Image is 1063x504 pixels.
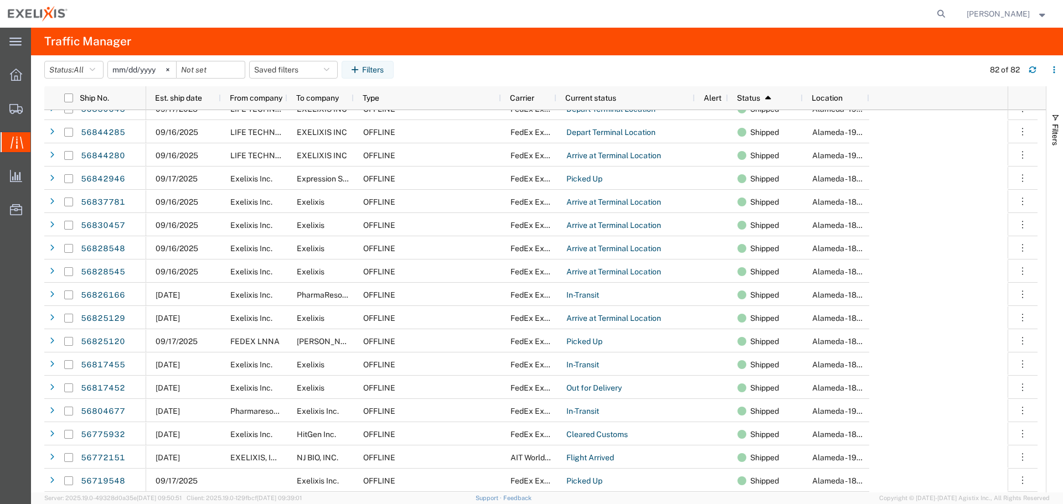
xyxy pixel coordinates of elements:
[363,128,395,137] span: OFFLINE
[296,93,339,102] span: To company
[1051,124,1060,146] span: Filters
[510,290,564,299] span: FedEx Express
[44,61,104,79] button: Status:All
[155,93,202,102] span: Est. ship date
[156,337,198,346] span: 09/17/2025
[80,310,126,328] a: 56825129
[156,360,180,369] span: 09/15/2025
[510,198,564,206] span: FedEx Express
[363,221,395,230] span: OFFLINE
[510,337,564,346] span: FedEx Express
[812,198,865,206] span: Alameda - 1851
[566,287,600,304] a: In-Transit
[230,174,272,183] span: Exelixis Inc.
[80,147,126,165] a: 56844280
[363,360,395,369] span: OFFLINE
[566,403,600,420] a: In-Transit
[80,124,126,142] a: 56844285
[879,493,1050,503] span: Copyright © [DATE]-[DATE] Agistix Inc., All Rights Reserved
[510,360,564,369] span: FedEx Express
[249,61,338,79] button: Saved filters
[750,399,779,423] span: Shipped
[750,469,779,492] span: Shipped
[812,407,865,415] span: Alameda - 1951
[156,314,180,323] span: 09/15/2025
[566,124,656,142] a: Depart Terminal Location
[230,430,272,439] span: Exelixis Inc.
[297,476,339,485] span: Exelixis Inc.
[230,267,272,276] span: Exelixis Inc.
[510,383,564,392] span: FedEx Express
[363,198,395,206] span: OFFLINE
[566,240,662,258] a: Arrive at Terminal Location
[510,174,564,183] span: FedEx Express
[990,64,1020,76] div: 82 of 82
[737,93,760,102] span: Status
[297,314,324,323] span: Exelixis
[297,290,362,299] span: PharmaResources
[156,244,198,253] span: 09/16/2025
[966,7,1048,20] button: [PERSON_NAME]
[363,430,395,439] span: OFFLINE
[230,198,272,206] span: Exelixis Inc.
[156,430,180,439] span: 09/10/2025
[177,61,245,78] input: Not set
[156,453,180,462] span: 09/09/2025
[230,314,272,323] span: Exelixis Inc.
[750,190,779,214] span: Shipped
[750,214,779,237] span: Shipped
[230,453,284,462] span: EXELIXIS, INC.
[510,128,564,137] span: FedEx Express
[476,495,503,501] a: Support
[363,383,395,392] span: OFFLINE
[750,283,779,306] span: Shipped
[297,198,324,206] span: Exelixis
[363,93,379,102] span: Type
[230,290,272,299] span: Exelixis Inc.
[750,167,779,190] span: Shipped
[257,495,302,501] span: [DATE] 09:39:01
[363,290,395,299] span: OFFLINE
[230,383,272,392] span: Exelixis Inc.
[812,174,865,183] span: Alameda - 1851
[80,93,109,102] span: Ship No.
[812,383,865,392] span: Alameda - 1851
[80,240,126,258] a: 56828548
[363,453,395,462] span: OFFLINE
[297,430,336,439] span: HitGen Inc.
[80,263,126,281] a: 56828545
[297,128,347,137] span: EXELIXIS INC
[297,221,324,230] span: Exelixis
[297,244,324,253] span: Exelixis
[566,333,603,351] a: Picked Up
[156,407,180,415] span: 09/13/2025
[297,360,324,369] span: Exelixis
[503,495,531,501] a: Feedback
[510,267,564,276] span: FedEx Express
[510,476,564,485] span: FedEx Express
[566,217,662,235] a: Arrive at Terminal Location
[363,151,395,160] span: OFFLINE
[297,407,339,415] span: Exelixis Inc.
[510,314,564,323] span: FedEx Express
[750,260,779,283] span: Shipped
[565,93,616,102] span: Current status
[566,263,662,281] a: Arrive at Terminal Location
[363,407,395,415] span: OFFLINE
[80,380,126,397] a: 56817452
[297,151,347,160] span: EXELIXIS INC
[566,426,628,444] a: Cleared Customs
[137,495,182,501] span: [DATE] 09:50:51
[750,423,779,446] span: Shipped
[44,28,131,55] h4: Traffic Manager
[230,93,282,102] span: From company
[230,407,355,415] span: Pharmaresources Shanghai Co. Ltd
[156,290,180,299] span: 09/15/2025
[750,330,779,353] span: Shipped
[510,453,561,462] span: AIT Worldwide
[297,383,324,392] span: Exelixis
[750,446,779,469] span: Shipped
[156,221,198,230] span: 09/16/2025
[812,360,865,369] span: Alameda - 1851
[750,306,779,330] span: Shipped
